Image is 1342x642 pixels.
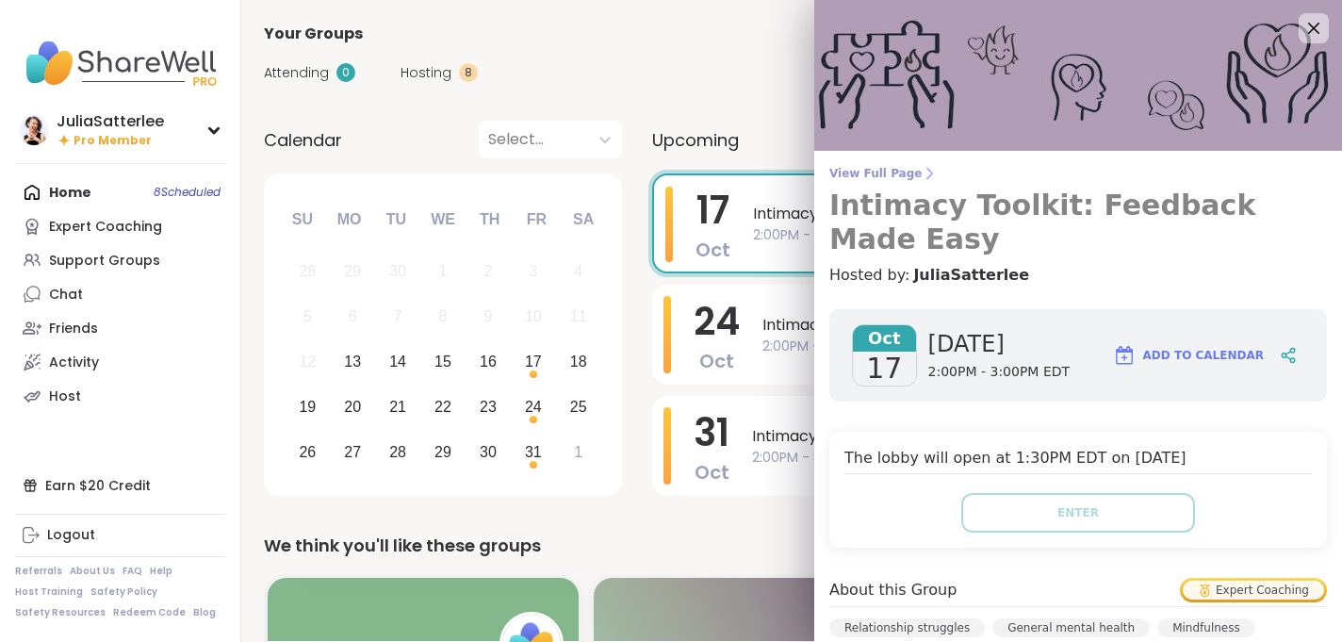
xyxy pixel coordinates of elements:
[15,311,225,345] a: Friends
[513,297,553,337] div: Not available Friday, October 10th, 2025
[558,432,598,472] div: Choose Saturday, November 1st, 2025
[285,249,600,474] div: month 2025-10
[389,439,406,465] div: 28
[574,258,582,284] div: 4
[378,387,418,427] div: Choose Tuesday, October 21st, 2025
[15,606,106,619] a: Safety Resources
[459,63,478,82] div: 8
[422,199,464,240] div: We
[468,342,509,383] div: Choose Thursday, October 16th, 2025
[423,252,464,292] div: Not available Wednesday, October 1st, 2025
[695,459,729,486] span: Oct
[264,63,329,83] span: Attending
[699,348,734,374] span: Oct
[15,565,62,578] a: Referrals
[928,329,1071,359] span: [DATE]
[558,342,598,383] div: Choose Saturday, October 18th, 2025
[570,304,587,329] div: 11
[694,295,740,348] span: 24
[389,349,406,374] div: 14
[19,115,49,145] img: JuliaSatterlee
[513,252,553,292] div: Not available Friday, October 3rd, 2025
[344,349,361,374] div: 13
[1157,618,1255,637] div: Mindfulness
[1057,504,1099,521] span: Enter
[753,225,1284,245] span: 2:00PM - 3:00PM EDT
[299,439,316,465] div: 26
[439,258,448,284] div: 1
[468,387,509,427] div: Choose Thursday, October 23rd, 2025
[652,127,739,153] span: Upcoming
[992,618,1150,637] div: General mental health
[287,342,328,383] div: Not available Sunday, October 12th, 2025
[1183,581,1324,600] div: Expert Coaching
[483,258,492,284] div: 2
[401,63,451,83] span: Hosting
[333,432,373,472] div: Choose Monday, October 27th, 2025
[344,258,361,284] div: 29
[378,252,418,292] div: Not available Tuesday, September 30th, 2025
[525,304,542,329] div: 10
[287,387,328,427] div: Choose Sunday, October 19th, 2025
[299,258,316,284] div: 28
[389,394,406,420] div: 21
[829,189,1327,256] h3: Intimacy Toolkit: Feedback Made Easy
[378,297,418,337] div: Not available Tuesday, October 7th, 2025
[150,565,172,578] a: Help
[282,199,323,240] div: Su
[15,30,225,96] img: ShareWell Nav Logo
[696,184,729,237] span: 17
[264,23,363,45] span: Your Groups
[49,387,81,406] div: Host
[468,297,509,337] div: Not available Thursday, October 9th, 2025
[57,111,164,132] div: JuliaSatterlee
[570,349,587,374] div: 18
[90,585,157,599] a: Safety Policy
[1143,347,1264,364] span: Add to Calendar
[299,394,316,420] div: 19
[513,387,553,427] div: Choose Friday, October 24th, 2025
[563,199,604,240] div: Sa
[434,349,451,374] div: 15
[423,387,464,427] div: Choose Wednesday, October 22nd, 2025
[574,439,582,465] div: 1
[333,252,373,292] div: Not available Monday, September 29th, 2025
[829,579,957,601] h4: About this Group
[394,304,402,329] div: 7
[333,342,373,383] div: Choose Monday, October 13th, 2025
[15,585,83,599] a: Host Training
[1113,344,1136,367] img: ShareWell Logomark
[113,606,186,619] a: Redeem Code
[961,493,1195,533] button: Enter
[468,432,509,472] div: Choose Thursday, October 30th, 2025
[829,166,1327,181] span: View Full Page
[47,526,95,545] div: Logout
[468,252,509,292] div: Not available Thursday, October 2nd, 2025
[516,199,557,240] div: Fr
[913,264,1029,287] a: JuliaSatterlee
[49,252,160,271] div: Support Groups
[762,337,1285,356] span: 2:00PM - 3:00PM EDT
[529,258,537,284] div: 3
[15,379,225,413] a: Host
[1105,333,1272,378] button: Add to Calendar
[853,325,916,352] span: Oct
[696,237,730,263] span: Oct
[333,387,373,427] div: Choose Monday, October 20th, 2025
[423,297,464,337] div: Not available Wednesday, October 8th, 2025
[558,252,598,292] div: Not available Saturday, October 4th, 2025
[15,243,225,277] a: Support Groups
[570,394,587,420] div: 25
[15,469,225,502] div: Earn $20 Credit
[480,439,497,465] div: 30
[15,519,225,552] a: Logout
[389,258,406,284] div: 30
[558,387,598,427] div: Choose Saturday, October 25th, 2025
[328,199,369,240] div: Mo
[349,304,357,329] div: 6
[829,166,1327,256] a: View Full PageIntimacy Toolkit: Feedback Made Easy
[74,133,152,149] span: Pro Member
[49,320,98,338] div: Friends
[299,349,316,374] div: 12
[483,304,492,329] div: 9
